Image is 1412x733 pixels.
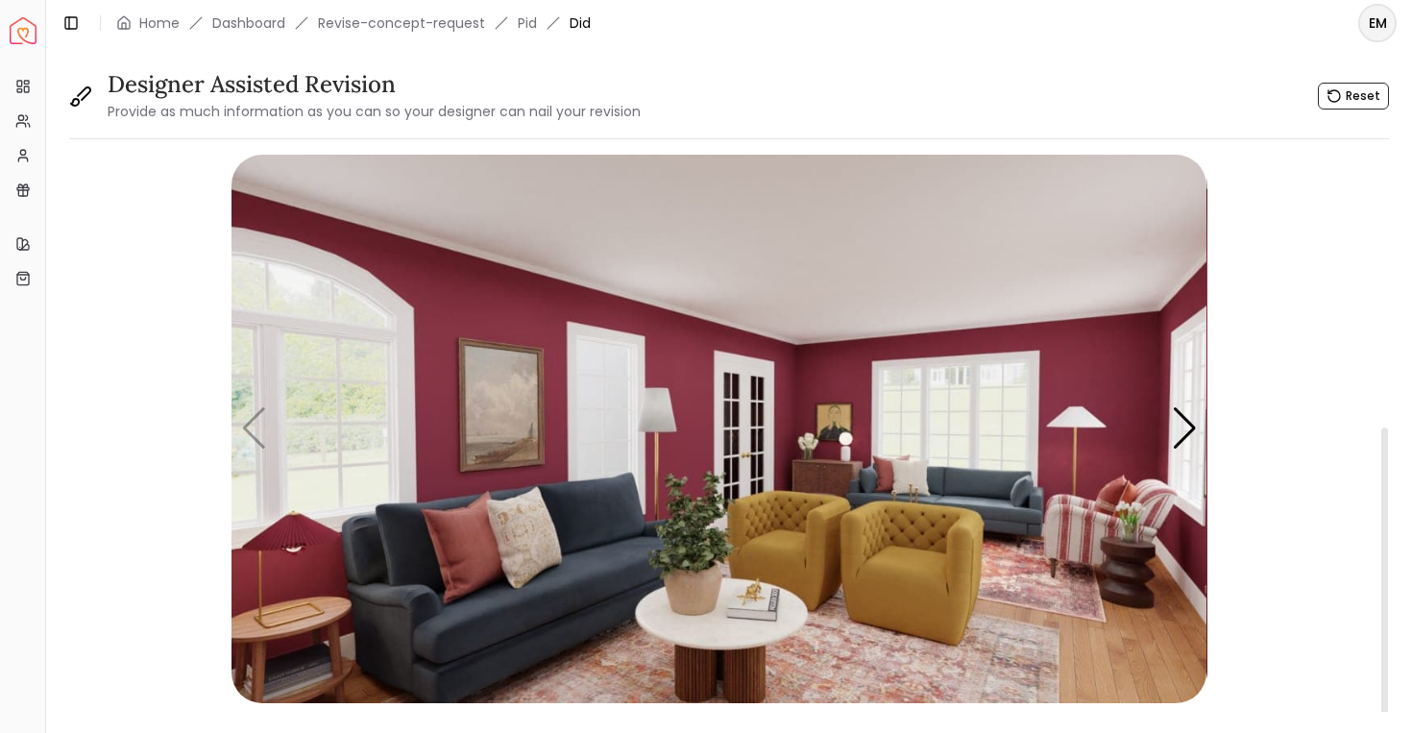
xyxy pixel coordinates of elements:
nav: breadcrumb [116,13,591,33]
a: Spacejoy [10,17,37,44]
a: Pid [518,13,537,33]
h3: Designer Assisted Revision [108,69,641,100]
div: 1 / 6 [231,155,1206,703]
span: EM [1360,6,1395,40]
div: Carousel [231,155,1206,703]
span: Did [570,13,591,33]
img: 68d2d08c3ad80e001161c84d [231,155,1206,703]
a: Home [139,13,180,33]
button: EM [1358,4,1397,42]
a: Revise-concept-request [318,13,485,33]
div: Next slide [1172,407,1198,450]
a: Dashboard [212,13,285,33]
small: Provide as much information as you can so your designer can nail your revision [108,102,641,121]
img: Spacejoy Logo [10,17,37,44]
button: Reset [1318,83,1389,110]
